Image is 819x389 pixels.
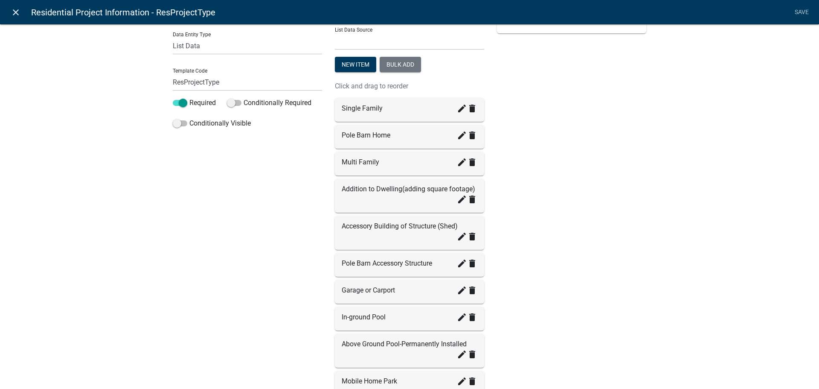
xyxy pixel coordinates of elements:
div: In-ground Pool [342,312,477,322]
i: create [457,130,467,140]
i: delete [467,157,477,167]
i: create [457,258,467,269]
button: New item [335,57,376,72]
i: create [457,194,467,205]
i: create [457,312,467,322]
label: Conditionally Visible [173,118,251,129]
i: delete [467,130,477,140]
a: Save [791,4,812,20]
i: delete [467,194,477,205]
div: Garage or Carport [342,285,477,295]
i: create [457,157,467,167]
p: Click and drag to reorder [335,81,484,91]
div: Above Ground Pool-Permanently Installed [342,339,477,349]
i: create [457,231,467,242]
div: Accessory Building of Structure (Shed) [342,221,477,231]
i: delete [467,285,477,295]
div: Pole Barn Home [342,130,477,140]
i: delete [467,258,477,269]
i: close [11,7,21,18]
i: create [457,349,467,360]
i: create [457,285,467,295]
div: Multi Family [342,157,477,167]
i: delete [467,376,477,386]
span: Residential Project Information - ResProjectType [31,4,215,21]
i: delete [467,231,477,242]
i: create [457,376,467,386]
i: delete [467,312,477,322]
div: Mobile Home Park [342,376,477,386]
div: Addition to Dwelling(adding square footage) [342,184,477,194]
div: Pole Barn Accessory Structure [342,258,477,269]
button: Bulk add [380,57,421,72]
label: Conditionally Required [227,98,311,108]
i: delete [467,349,477,360]
label: Required [173,98,216,108]
i: create [457,103,467,114]
i: delete [467,103,477,114]
div: Single Family [342,103,477,114]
